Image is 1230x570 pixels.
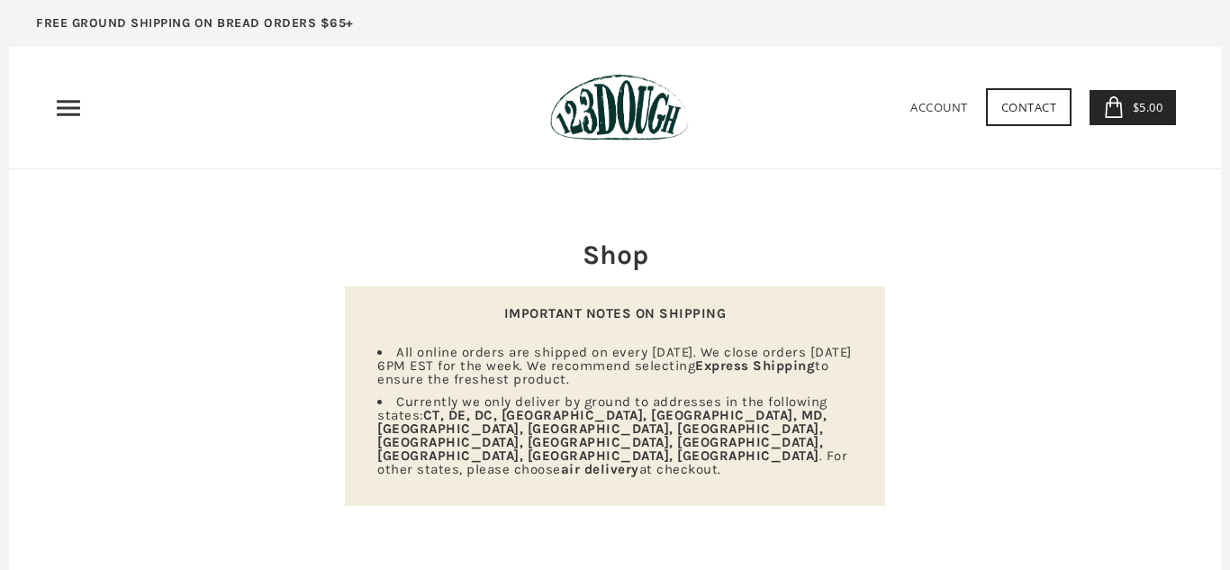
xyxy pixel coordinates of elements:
img: 123Dough Bakery [550,74,688,141]
p: FREE GROUND SHIPPING ON BREAD ORDERS $65+ [36,14,354,33]
a: FREE GROUND SHIPPING ON BREAD ORDERS $65+ [9,9,381,47]
span: $5.00 [1128,99,1163,115]
a: $5.00 [1090,90,1176,125]
strong: CT, DE, DC, [GEOGRAPHIC_DATA], [GEOGRAPHIC_DATA], MD, [GEOGRAPHIC_DATA], [GEOGRAPHIC_DATA], [GEOG... [377,407,827,464]
h2: Shop [345,236,885,274]
span: Currently we only deliver by ground to addresses in the following states: . For other states, ple... [377,394,847,477]
a: Account [910,99,968,115]
strong: IMPORTANT NOTES ON SHIPPING [504,305,727,321]
a: Contact [986,88,1072,126]
span: All online orders are shipped on every [DATE]. We close orders [DATE] 6PM EST for the week. We re... [377,344,852,387]
nav: Primary [54,94,83,122]
strong: Express Shipping [695,357,815,374]
strong: air delivery [561,461,639,477]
